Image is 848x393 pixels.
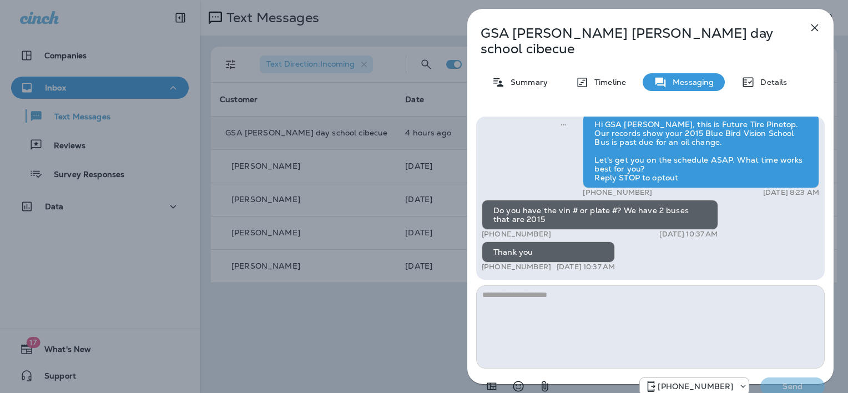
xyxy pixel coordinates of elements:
div: Do you have the vin # or plate #? We have 2 buses that are 2015 [482,200,718,230]
p: [PHONE_NUMBER] [482,263,551,271]
p: Timeline [589,78,626,87]
p: [PHONE_NUMBER] [583,188,652,197]
div: Hi GSA [PERSON_NAME], this is Future Tire Pinetop. Our records show your 2015 Blue Bird Vision Sc... [583,114,819,188]
p: Details [755,78,787,87]
div: +1 (928) 232-1970 [640,380,749,393]
p: [PHONE_NUMBER] [482,230,551,239]
p: [DATE] 10:37 AM [659,230,718,239]
p: GSA [PERSON_NAME] [PERSON_NAME] day school cibecue [481,26,784,57]
p: Messaging [667,78,714,87]
p: [DATE] 10:37 AM [557,263,615,271]
p: [PHONE_NUMBER] [658,382,733,391]
span: Sent [561,119,566,129]
div: Thank you [482,241,615,263]
p: Summary [505,78,548,87]
p: [DATE] 8:23 AM [763,188,819,197]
